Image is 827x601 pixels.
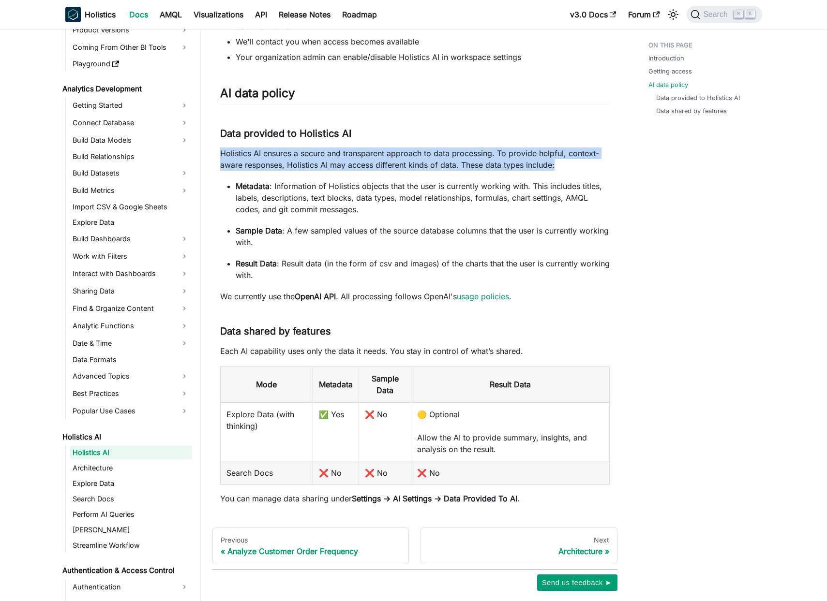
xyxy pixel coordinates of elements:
a: Perform AI Queries [70,508,192,521]
li: Your organization admin can enable/disable Holistics AI in workspace settings [236,51,610,63]
p: : A few sampled values of the source database columns that the user is currently working with. [236,225,610,248]
strong: Sample Data [236,226,282,235]
a: API [249,7,273,22]
button: Send us feedback ► [537,574,617,591]
p: : Result data (in the form of csv and images) of the charts that the user is currently working with. [236,258,610,281]
td: ❌ No [359,402,411,461]
button: Switch between dark and light mode (currently light mode) [665,7,681,22]
p: Holistics AI ensures a secure and transparent approach to data processing. To provide helpful, co... [220,147,610,171]
img: Holistics [65,7,81,22]
kbd: K [745,10,755,18]
a: Best Practices [70,386,192,401]
div: Previous [221,536,401,544]
a: Holistics AI [60,430,192,444]
h3: Data shared by features [220,325,610,337]
a: Data shared by features [656,106,727,116]
h2: AI data policy [220,86,610,104]
a: Forum [622,7,665,22]
th: Result Data [411,367,609,403]
td: Search Docs [220,461,313,485]
th: Mode [220,367,313,403]
kbd: ⌘ [734,10,743,18]
td: ✅ Yes [313,402,359,461]
a: Holistics AI [70,446,192,459]
a: Roadmap [336,7,383,22]
a: Authentication & Access Control [60,564,192,577]
a: [PERSON_NAME] [70,523,192,537]
a: usage policies [457,292,509,301]
h3: Data provided to Holistics AI [220,128,610,140]
a: Getting Started [70,98,192,113]
a: PreviousAnalyze Customer Order Frequency [212,528,409,564]
a: Analytic Functions [70,318,192,334]
strong: OpenAI API [295,292,336,301]
a: Popular Use Cases [70,403,192,419]
a: Playground [70,57,192,71]
div: Architecture [429,546,609,556]
a: Getting access [648,67,692,76]
a: Advanced Topics [70,368,192,384]
a: AI data policy [648,80,688,89]
td: Explore Data (with thinking) [220,402,313,461]
a: Introduction [648,54,684,63]
td: ❌ No [411,461,609,485]
a: Build Dashboards [70,231,192,247]
a: Sharing Data [70,283,192,299]
span: Send us feedback ► [542,576,613,589]
a: Build Relationships [70,150,192,163]
td: 🟡 Optional Allow the AI to provide summary, insights, and analysis on the result. [411,402,609,461]
a: Find & Organize Content [70,301,192,316]
a: Release Notes [273,7,336,22]
a: AMQL [154,7,188,22]
td: ❌ No [359,461,411,485]
a: Build Data Models [70,132,192,148]
strong: Metadata [236,181,270,191]
a: Explore Data [70,216,192,229]
a: Authentication [70,579,192,595]
a: Data provided to Holistics AI [656,93,740,103]
a: Work with Filters [70,249,192,264]
a: HolisticsHolistics [65,7,116,22]
a: Data Formats [70,353,192,366]
a: Docs [123,7,154,22]
a: Interact with Dashboards [70,266,192,281]
span: Search [700,10,734,19]
a: Import CSV & Google Sheets [70,200,192,214]
a: Visualizations [188,7,249,22]
div: Analyze Customer Order Frequency [221,546,401,556]
a: Analytics Development [60,82,192,96]
a: v3.0 Docs [564,7,622,22]
b: Holistics [85,9,116,20]
td: ❌ No [313,461,359,485]
a: Coming From Other BI Tools [70,40,192,55]
a: Search Docs [70,492,192,506]
li: We'll contact you when access becomes available [236,36,610,47]
div: Next [429,536,609,544]
p: You can manage data sharing under . [220,493,610,504]
nav: Docs sidebar [56,29,201,601]
a: Connect Database [70,115,192,131]
a: Architecture [70,461,192,475]
a: Build Datasets [70,165,192,181]
a: NextArchitecture [421,528,617,564]
p: We currently use the . All processing follows OpenAI's . [220,291,610,302]
th: Metadata [313,367,359,403]
p: Each AI capability uses only the data it needs. You stay in control of what’s shared. [220,345,610,357]
nav: Docs pages [212,528,617,564]
strong: Settings -> AI Settings -> Data Provided To AI [352,494,517,503]
a: Product Versions [70,22,192,38]
a: Date & Time [70,336,192,351]
p: : Information of Holistics objects that the user is currently working with. This includes titles,... [236,180,610,215]
a: Build Metrics [70,183,192,198]
a: Explore Data [70,477,192,490]
a: Streamline Workflow [70,539,192,552]
th: Sample Data [359,367,411,403]
strong: Result Data [236,259,277,268]
button: Search (Command+K) [687,6,762,23]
